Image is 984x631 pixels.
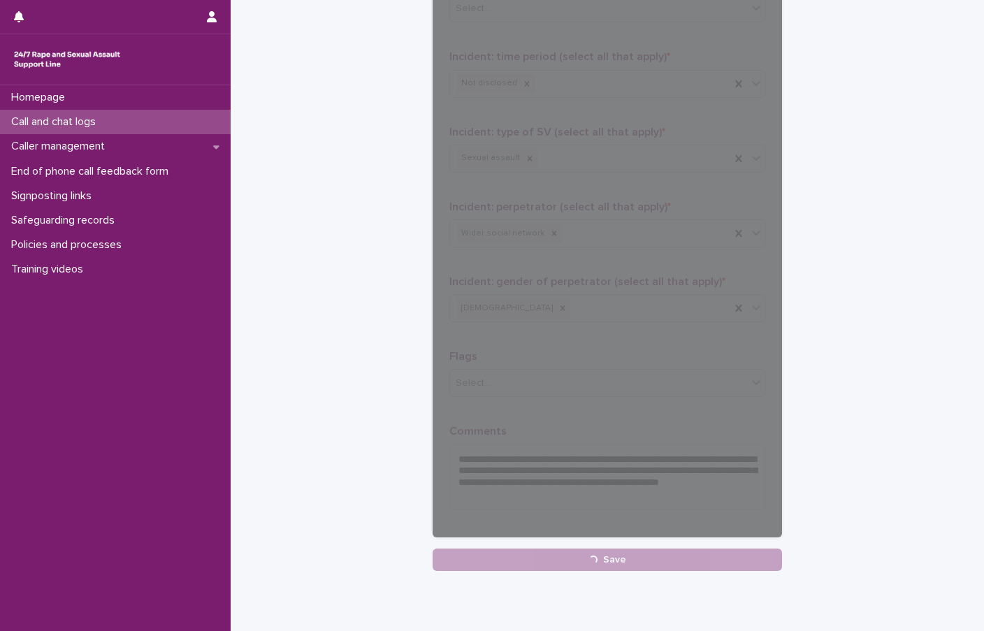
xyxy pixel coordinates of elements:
p: Policies and processes [6,238,133,252]
p: End of phone call feedback form [6,165,180,178]
button: Save [433,549,782,571]
p: Safeguarding records [6,214,126,227]
p: Call and chat logs [6,115,107,129]
p: Training videos [6,263,94,276]
p: Signposting links [6,189,103,203]
p: Homepage [6,91,76,104]
span: Save [603,555,626,565]
img: rhQMoQhaT3yELyF149Cw [11,45,123,73]
p: Caller management [6,140,116,153]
